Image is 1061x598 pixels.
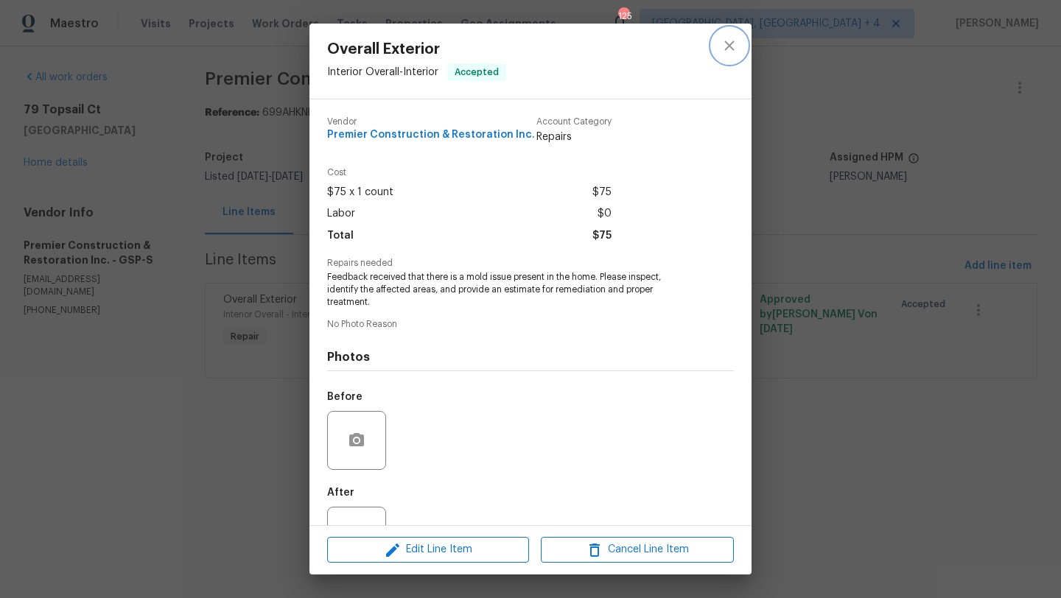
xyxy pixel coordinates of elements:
[592,225,612,247] span: $75
[598,203,612,225] span: $0
[327,258,734,268] span: Repairs needed
[327,350,734,365] h4: Photos
[327,203,355,225] span: Labor
[327,271,693,308] span: Feedback received that there is a mold issue present in the home. Please inspect, identify the af...
[327,225,354,247] span: Total
[332,541,525,559] span: Edit Line Item
[327,41,506,57] span: Overall Exterior
[327,488,354,498] h5: After
[545,541,729,559] span: Cancel Line Item
[327,168,612,177] span: Cost
[327,182,393,203] span: $75 x 1 count
[712,28,747,63] button: close
[449,65,505,80] span: Accepted
[327,67,438,77] span: Interior Overall - Interior
[327,537,529,563] button: Edit Line Item
[541,537,734,563] button: Cancel Line Item
[327,392,363,402] h5: Before
[327,320,734,329] span: No Photo Reason
[592,182,612,203] span: $75
[618,9,628,24] div: 125
[327,117,535,127] span: Vendor
[536,117,612,127] span: Account Category
[536,130,612,144] span: Repairs
[327,130,535,141] span: Premier Construction & Restoration Inc.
